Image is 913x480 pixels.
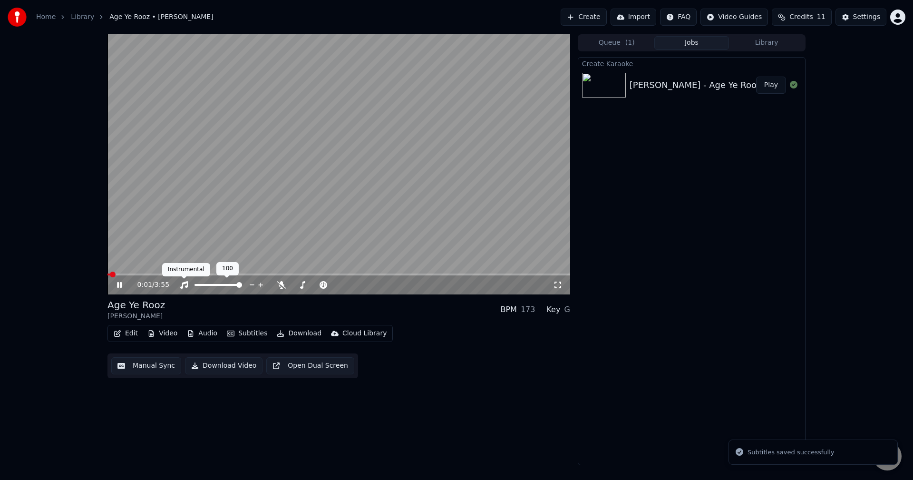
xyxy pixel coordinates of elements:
button: Queue [579,36,654,50]
div: Settings [853,12,880,22]
span: 3:55 [155,280,169,290]
span: 0:01 [137,280,152,290]
button: Audio [183,327,221,340]
div: [PERSON_NAME] - Age Ye Rooz [630,78,761,92]
div: 173 [521,304,535,315]
span: Age Ye Rooz • [PERSON_NAME] [109,12,213,22]
div: [PERSON_NAME] [107,312,165,321]
button: Download [273,327,325,340]
div: Subtitles saved successfully [748,448,834,457]
button: Play [756,77,786,94]
div: G [564,304,570,315]
div: Cloud Library [342,329,387,338]
button: Manual Sync [111,357,181,374]
span: ( 1 ) [625,38,635,48]
div: 100 [216,262,239,275]
nav: breadcrumb [36,12,214,22]
button: Settings [835,9,886,26]
button: Download Video [185,357,262,374]
a: Library [71,12,94,22]
div: Instrumental [162,263,210,276]
span: 11 [817,12,826,22]
button: Open Dual Screen [266,357,354,374]
button: Video [144,327,181,340]
div: BPM [500,304,516,315]
button: Video Guides [700,9,768,26]
button: FAQ [660,9,697,26]
button: Library [729,36,804,50]
div: Create Karaoke [578,58,805,69]
span: Credits [789,12,813,22]
button: Import [611,9,656,26]
button: Subtitles [223,327,271,340]
img: youka [8,8,27,27]
button: Credits11 [772,9,831,26]
button: Create [561,9,607,26]
div: / [137,280,160,290]
button: Jobs [654,36,729,50]
div: Age Ye Rooz [107,298,165,312]
button: Edit [110,327,142,340]
a: Home [36,12,56,22]
div: Key [546,304,560,315]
